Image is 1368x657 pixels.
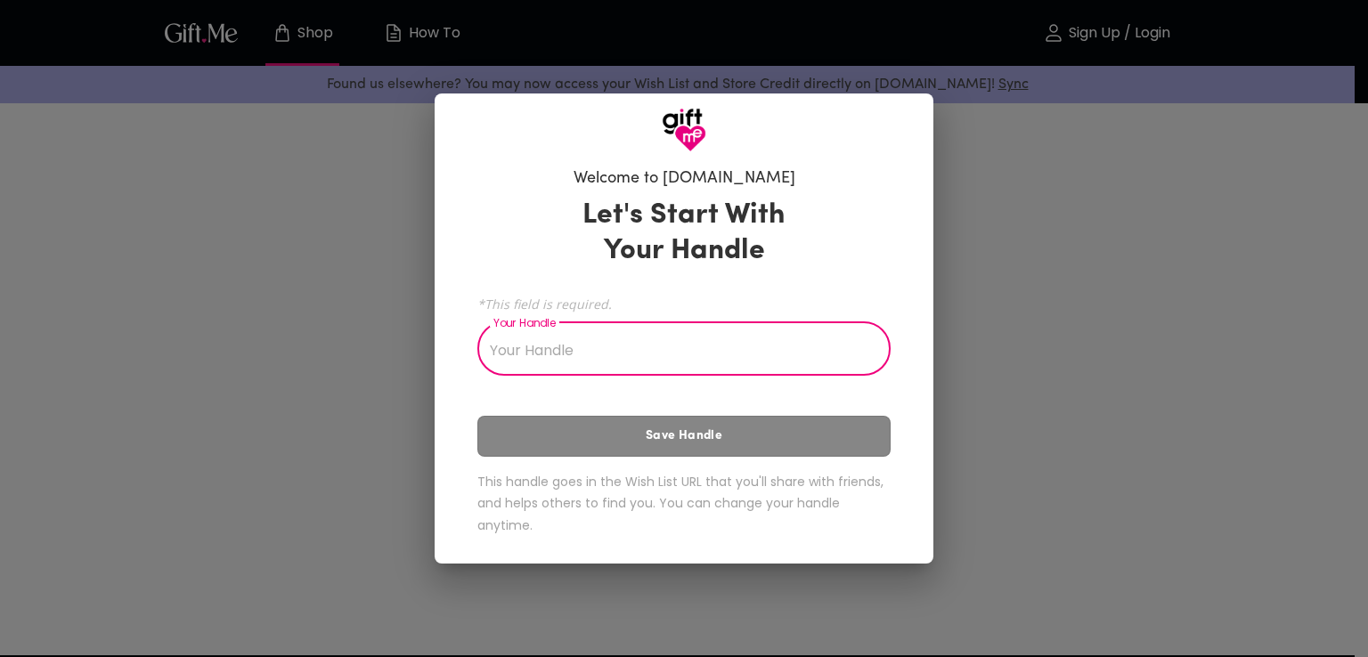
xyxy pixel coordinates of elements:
[574,168,795,190] h6: Welcome to [DOMAIN_NAME]
[477,471,891,537] h6: This handle goes in the Wish List URL that you'll share with friends, and helps others to find yo...
[477,326,871,376] input: Your Handle
[477,296,891,312] span: *This field is required.
[662,108,706,152] img: GiftMe Logo
[560,198,808,269] h3: Let's Start With Your Handle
